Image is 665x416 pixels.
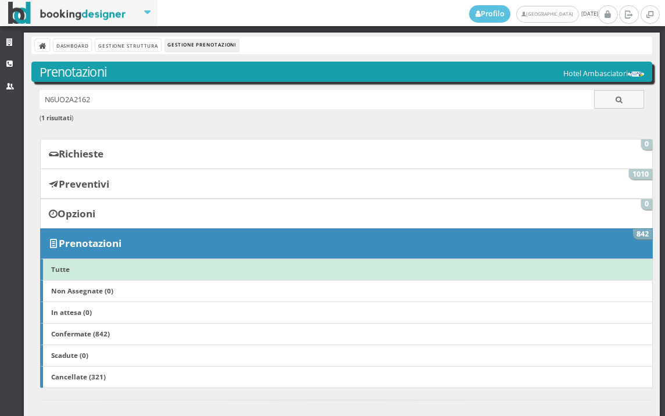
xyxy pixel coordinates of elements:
a: Tutte [40,259,653,281]
a: [GEOGRAPHIC_DATA] [516,6,578,23]
b: Confermate (842) [51,329,110,338]
img: BookingDesigner.com [8,2,126,24]
b: 1 risultati [41,113,71,122]
input: Ricerca cliente - (inserisci il codice, il nome, il cognome, il numero di telefono o la mail) [40,90,595,109]
b: In attesa (0) [51,307,92,317]
span: 842 [633,229,653,239]
b: Cancellate (321) [51,372,106,381]
h3: Prenotazioni [40,64,645,80]
b: Opzioni [58,207,95,220]
b: Scadute (0) [51,350,88,360]
a: Cancellate (321) [40,366,653,388]
b: Tutte [51,264,70,274]
a: Scadute (0) [40,345,653,367]
a: Non Assegnate (0) [40,280,653,302]
h5: Hotel Ambasciatori [563,69,644,78]
img: 29cdc84380f711ecb0a10a069e529790.png [628,71,644,77]
a: Dashboard [53,39,91,51]
a: Opzioni 0 [40,199,653,229]
b: Non Assegnate (0) [51,286,113,295]
a: Gestione Struttura [95,39,160,51]
b: Prenotazioni [59,236,121,250]
a: Profilo [469,5,511,23]
a: Confermate (842) [40,323,653,345]
span: [DATE] [469,5,598,23]
span: 1010 [629,169,653,180]
a: In attesa (0) [40,302,653,324]
span: 0 [641,139,653,150]
a: Preventivi 1010 [40,168,653,199]
span: 0 [641,199,653,210]
a: Richieste 0 [40,139,653,169]
h6: ( ) [40,114,645,122]
b: Preventivi [59,177,109,191]
a: Prenotazioni 842 [40,228,653,259]
li: Gestione Prenotazioni [165,39,239,52]
b: Richieste [59,147,103,160]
